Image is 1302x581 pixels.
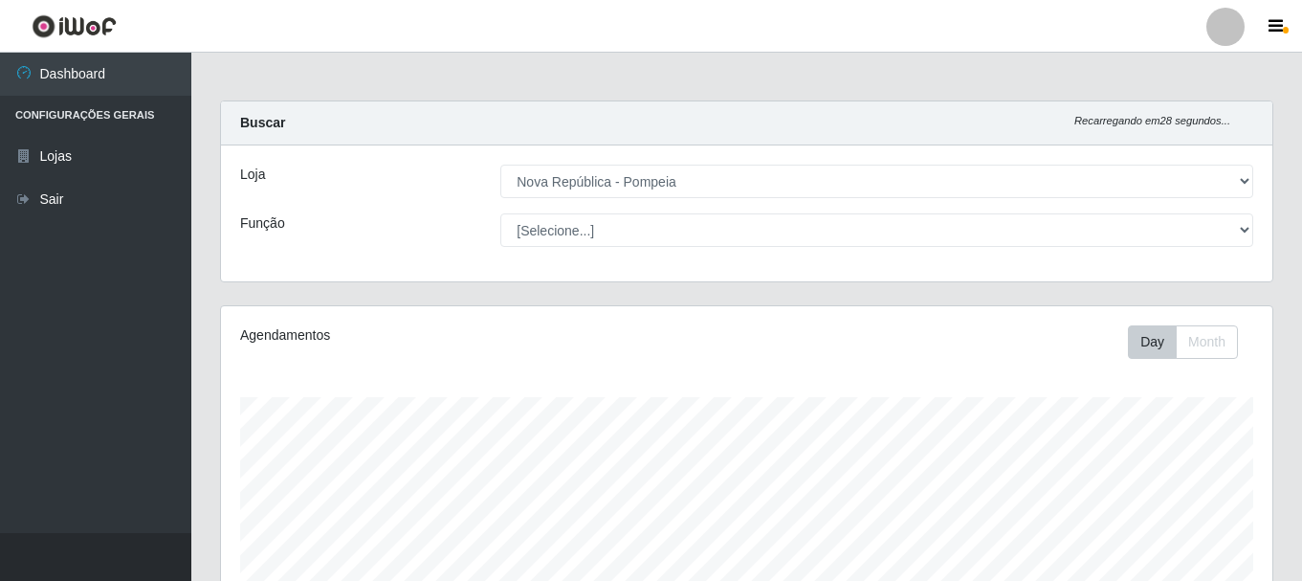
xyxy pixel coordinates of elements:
[1128,325,1177,359] button: Day
[240,213,285,234] label: Função
[1074,115,1230,126] i: Recarregando em 28 segundos...
[1128,325,1238,359] div: First group
[1128,325,1253,359] div: Toolbar with button groups
[240,115,285,130] strong: Buscar
[32,14,117,38] img: CoreUI Logo
[1176,325,1238,359] button: Month
[240,325,646,346] div: Agendamentos
[240,165,265,185] label: Loja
